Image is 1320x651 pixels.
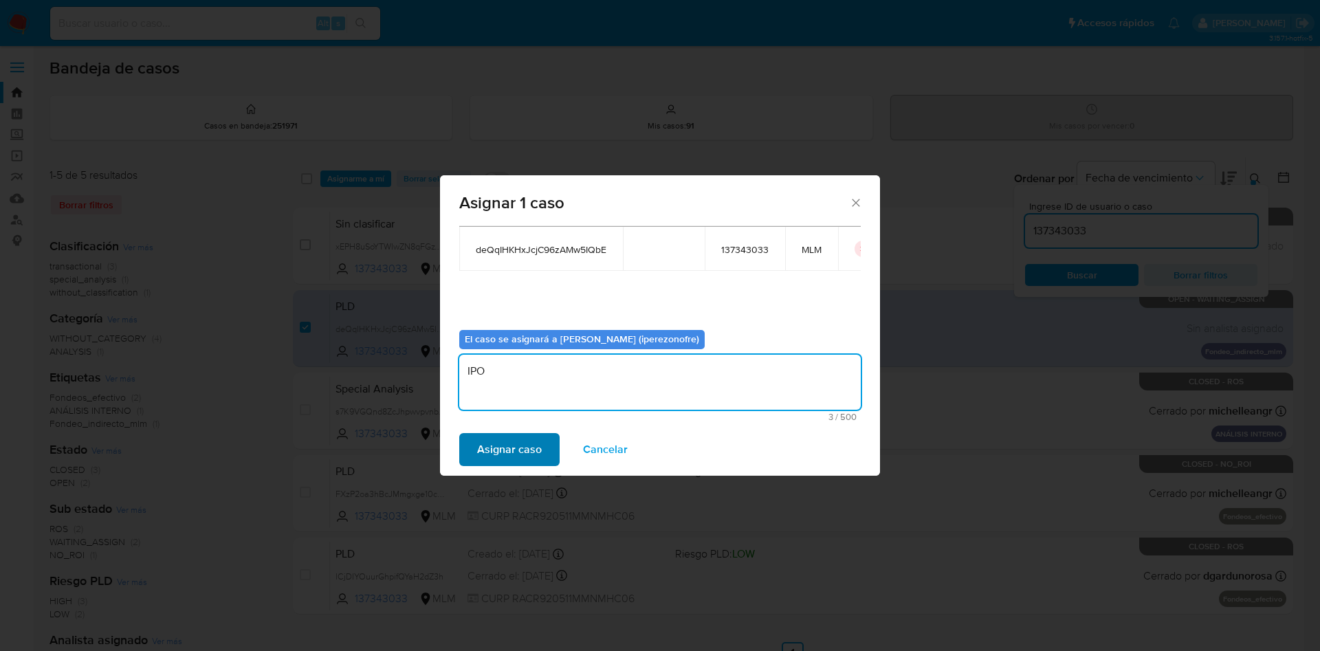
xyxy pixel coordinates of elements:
button: icon-button [855,241,871,257]
span: deQqIHKHxJcjC96zAMw5IQbE [476,243,606,256]
span: Máximo 500 caracteres [463,412,857,421]
div: assign-modal [440,175,880,476]
span: Cancelar [583,434,628,465]
b: El caso se asignará a [PERSON_NAME] (iperezonofre) [465,332,699,346]
button: Asignar caso [459,433,560,466]
span: Asignar caso [477,434,542,465]
textarea: IPO [459,355,861,410]
button: Cancelar [565,433,646,466]
span: 137343033 [721,243,769,256]
span: MLM [802,243,822,256]
button: Cerrar ventana [849,196,861,208]
span: Asignar 1 caso [459,195,849,211]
